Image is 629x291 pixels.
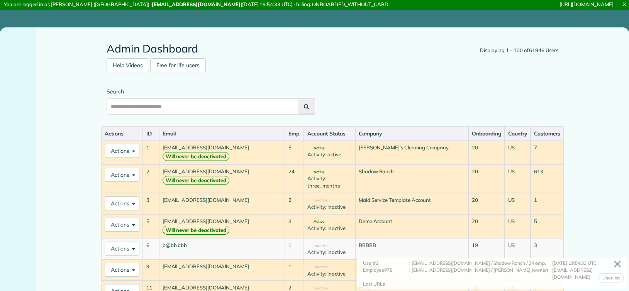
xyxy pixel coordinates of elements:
[468,193,505,214] td: 20
[307,151,352,158] div: Activity: active
[307,244,327,248] span: Inactive
[531,193,564,214] td: 1
[355,214,468,238] td: Demo Account
[468,214,505,238] td: 20
[355,164,468,193] td: Shadow Ranch
[159,164,285,193] td: [EMAIL_ADDRESS][DOMAIN_NAME]
[468,164,505,193] td: 20
[409,267,552,281] div: : [EMAIL_ADDRESS][DOMAIN_NAME] / [PERSON_NAME] (owner)
[143,238,159,259] td: 6
[307,220,324,223] span: Active
[559,1,614,7] a: [URL][DOMAIN_NAME]
[307,170,324,174] span: Active
[363,267,409,281] div: Employee#78
[105,242,139,255] button: Actions
[534,130,560,137] div: Customers
[531,140,564,164] td: 7
[143,164,159,193] td: 2
[105,130,139,137] div: Actions
[159,214,285,238] td: [EMAIL_ADDRESS][DOMAIN_NAME]
[307,198,327,202] span: Inactive
[505,140,531,164] td: US
[285,259,304,281] td: 1
[285,238,304,259] td: 1
[285,164,304,193] td: 24
[307,270,352,277] div: Activity: inactive
[159,259,285,281] td: [EMAIL_ADDRESS][DOMAIN_NAME]
[105,196,139,210] button: Actions
[409,260,552,267] div: : [EMAIL_ADDRESS][DOMAIN_NAME] / Shadow Ranch / 24 emp.
[307,286,327,290] span: Inactive
[531,164,564,193] td: 613
[307,203,352,211] div: Activity: inactive
[146,130,156,137] div: ID
[143,193,159,214] td: 3
[285,214,304,238] td: 3
[355,238,468,259] td: BBBBB
[531,238,564,259] td: 3
[609,255,626,274] a: ✕
[163,152,229,161] strong: Will never be deactivated
[468,238,505,259] td: 19
[143,214,159,238] td: 5
[159,238,285,259] td: b@bb.bbb
[307,130,352,137] div: Account Status
[105,168,139,182] button: Actions
[105,218,139,232] button: Actions
[105,263,139,277] button: Actions
[107,43,558,55] h2: Admin Dashboard
[307,146,324,150] span: Active
[505,238,531,259] td: US
[307,249,352,256] div: Activity: inactive
[285,140,304,164] td: 5
[472,130,501,137] div: Onboarding
[163,130,282,137] div: Email
[307,175,352,189] div: Activity: three_months
[307,265,327,269] span: Inactive
[152,1,241,7] strong: [EMAIL_ADDRESS][DOMAIN_NAME]
[107,88,317,95] label: Search
[505,193,531,214] td: US
[355,259,468,281] td: ZenMaid
[480,47,558,54] div: Displaying 1 - 100 of 61946 Users
[505,214,531,238] td: US
[163,226,229,235] strong: Will never be deactivated
[307,225,352,232] div: Activity: inactive
[355,140,468,164] td: [PERSON_NAME]'s Cleaning Company
[105,144,139,158] button: Actions
[598,273,624,283] a: User list
[359,130,465,137] div: Company
[355,193,468,214] td: Maid Service Template Account
[363,260,409,267] div: User#2
[363,281,385,288] div: Last URLs
[143,140,159,164] td: 1
[150,58,206,72] a: Free for life users
[505,164,531,193] td: US
[143,259,159,281] td: 9
[552,267,622,281] div: [EMAIL_ADDRESS][DOMAIN_NAME]
[508,130,527,137] div: Country
[468,140,505,164] td: 20
[107,58,149,72] a: Help Videos
[552,260,622,267] div: [DATE] 19:54:33 UTC
[159,193,285,214] td: [EMAIL_ADDRESS][DOMAIN_NAME]
[163,176,229,185] strong: Will never be deactivated
[288,130,300,137] div: Emp.
[531,214,564,238] td: 5
[285,193,304,214] td: 2
[159,140,285,164] td: [EMAIL_ADDRESS][DOMAIN_NAME]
